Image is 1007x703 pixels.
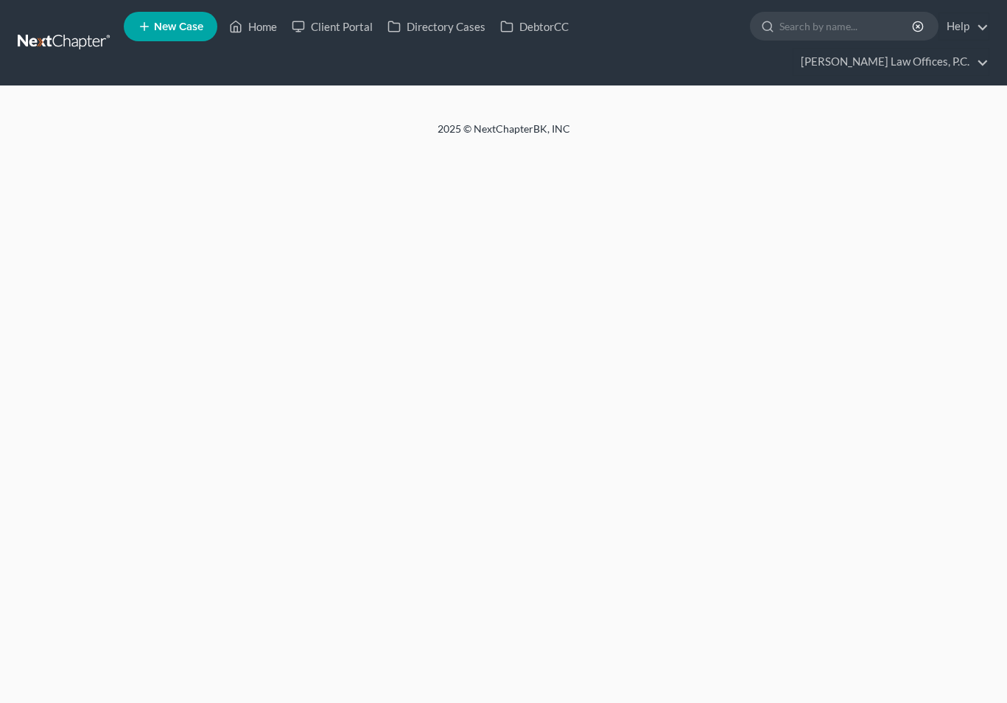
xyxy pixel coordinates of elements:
[939,13,989,40] a: Help
[284,13,380,40] a: Client Portal
[380,13,493,40] a: Directory Cases
[222,13,284,40] a: Home
[154,21,203,32] span: New Case
[84,122,924,148] div: 2025 © NextChapterBK, INC
[493,13,576,40] a: DebtorCC
[779,13,914,40] input: Search by name...
[793,49,989,75] a: [PERSON_NAME] Law Offices, P.C.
